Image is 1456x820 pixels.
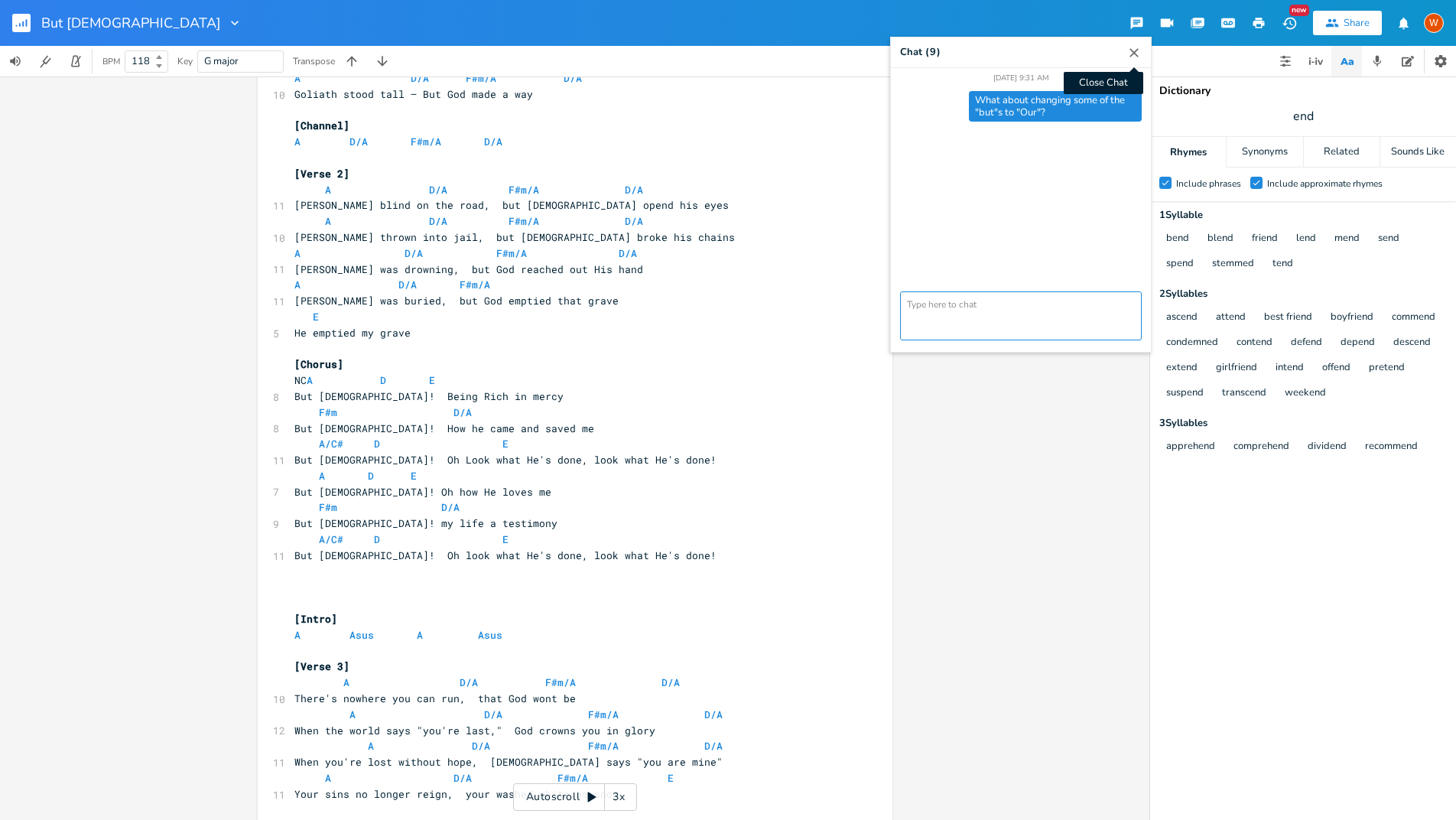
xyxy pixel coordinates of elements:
span: F#m [319,405,337,419]
span: D/A [405,246,423,260]
div: 3x [605,783,632,811]
span: end [1293,108,1314,125]
div: Include phrases [1176,179,1241,188]
button: spend [1166,258,1194,271]
span: D/A [398,278,417,291]
button: ascend [1166,311,1198,324]
span: [Channel] [294,119,349,132]
span: D/A [625,214,643,228]
button: friend [1252,233,1278,246]
span: D [368,469,374,483]
span: A [294,135,301,148]
button: offend [1322,362,1350,375]
span: A [343,675,349,689]
button: apprehend [1166,441,1215,454]
span: There's nowhere you can run, that God wont be [294,691,576,705]
div: BPM [102,57,120,66]
span: A/C# [319,437,343,451]
div: Key [177,57,193,66]
div: 3 Syllable s [1159,418,1447,428]
button: condemned [1166,337,1218,350]
span: E [668,771,674,785]
div: Rhymes [1150,137,1226,168]
button: mend [1334,233,1360,246]
div: Synonyms [1227,137,1302,168]
button: transcend [1222,387,1266,400]
span: [Verse 2] [294,167,349,181]
span: F#m/A [466,71,496,85]
div: Transpose [293,57,335,66]
span: D/A [704,708,723,721]
span: A [417,628,423,642]
button: dividend [1308,441,1347,454]
span: D/A [484,135,502,148]
span: E [502,437,509,451]
span: D/A [484,708,502,721]
span: [Verse 3] [294,659,349,673]
span: F#m/A [588,739,619,753]
div: 2 Syllable s [1159,289,1447,299]
div: What about changing some of the "but"s to "Our"? [969,91,1142,122]
span: [PERSON_NAME] was drowning, but God reached out His hand [294,262,643,276]
span: F#m/A [557,771,588,785]
span: D/A [429,183,447,197]
button: blend [1207,233,1233,246]
button: depend [1341,337,1375,350]
span: [PERSON_NAME] blind on the road, but [DEMOGRAPHIC_DATA] opend his eyes [294,198,729,212]
span: F#m/A [509,183,539,197]
span: Your sins no longer reign, your washed white as snow [294,787,619,801]
span: F#m/A [496,246,527,260]
span: But [DEMOGRAPHIC_DATA]! How he came and saved me [294,421,594,435]
span: A [319,469,325,483]
span: Goliath stood tall – But God made a way [294,87,533,101]
span: F#m/A [460,278,490,291]
span: D/A [429,214,447,228]
span: When you're lost without hope, [DEMOGRAPHIC_DATA] says "you are mine" [294,755,723,769]
span: E [429,373,435,387]
button: recommend [1365,441,1418,454]
span: But [DEMOGRAPHIC_DATA]! my life a testimony [294,516,557,530]
span: D/A [441,500,460,514]
button: girlfriend [1216,362,1257,375]
button: boyfriend [1331,311,1373,324]
button: commend [1392,311,1435,324]
span: [PERSON_NAME] thrown into jail, but [DEMOGRAPHIC_DATA] broke his chains [294,230,735,244]
button: descend [1393,337,1431,350]
span: A [294,246,301,260]
span: A [294,71,301,85]
span: F#m/A [545,675,576,689]
span: E [502,532,509,546]
button: contend [1237,337,1272,350]
span: D/A [460,675,478,689]
div: Dictionary [1159,86,1447,96]
span: When the world says "you're last," God crowns you in glory [294,724,655,737]
span: G major [204,54,239,68]
span: D/A [564,71,582,85]
span: D/A [411,71,429,85]
button: extend [1166,362,1198,375]
button: New [1274,9,1305,37]
div: Chat [900,45,941,60]
span: D/A [704,739,723,753]
span: A [294,278,301,291]
span: A [307,373,313,387]
button: Share [1313,11,1382,35]
span: A [325,771,331,785]
span: A [294,628,301,642]
span: D [374,532,380,546]
span: Asus [478,628,502,642]
span: F#m/A [411,135,441,148]
button: intend [1276,362,1304,375]
span: He emptied my grave [294,326,411,340]
span: F#m [319,500,337,514]
div: Sounds Like [1380,137,1456,168]
div: Share [1344,16,1370,30]
span: But [DEMOGRAPHIC_DATA]! Oh Look what He's done, look what He's done! [294,453,717,467]
button: comprehend [1233,441,1289,454]
span: [Chorus] [294,357,343,371]
button: defend [1291,337,1322,350]
span: [PERSON_NAME] was buried, but God emptied that grave [294,294,619,307]
span: But [DEMOGRAPHIC_DATA] [41,16,221,30]
span: But [DEMOGRAPHIC_DATA]! Oh how He loves me [294,485,551,499]
button: bend [1166,233,1189,246]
